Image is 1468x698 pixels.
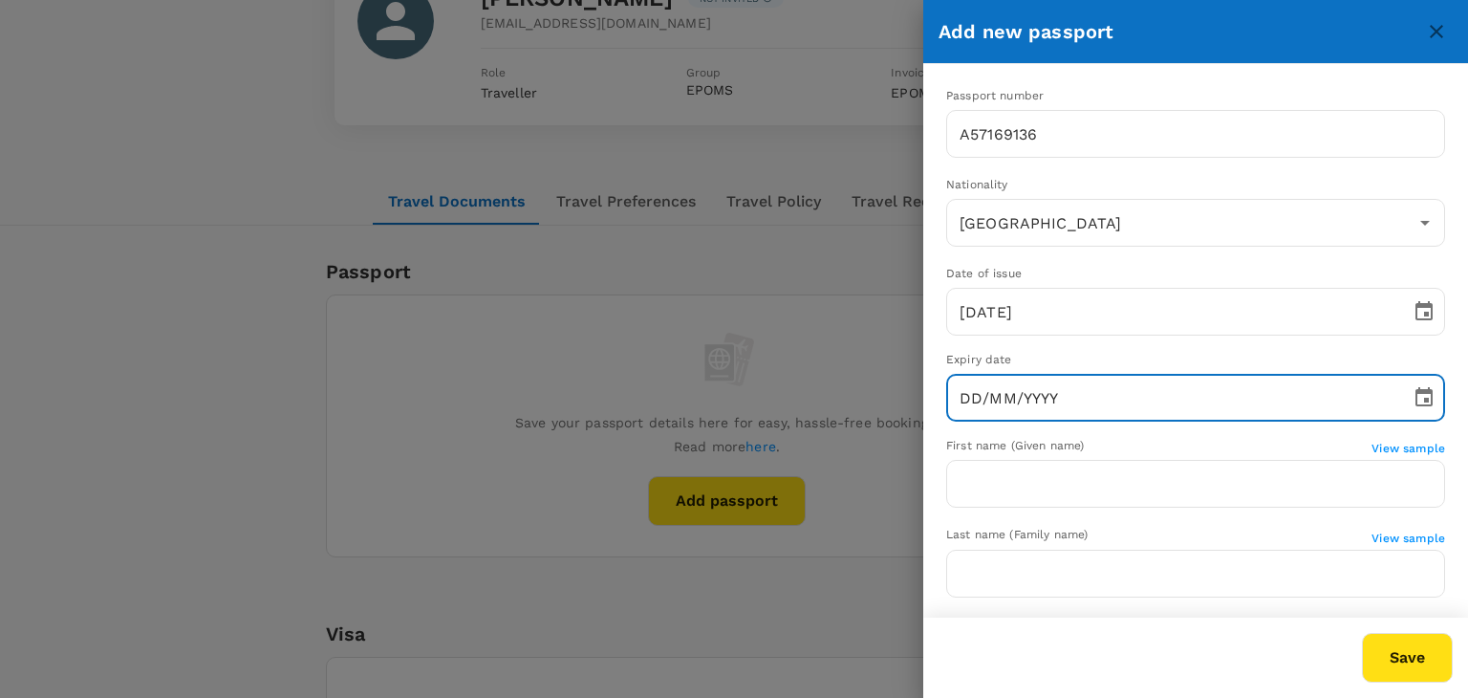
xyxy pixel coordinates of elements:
[1420,15,1453,48] button: close
[1405,293,1443,331] button: Choose date, selected date is Nov 23, 2022
[946,374,1397,422] input: DD/MM/YYYY
[1362,633,1453,683] button: Save
[946,616,1445,635] div: Gender
[946,288,1397,336] input: DD/MM/YYYY
[1412,209,1438,236] button: Open
[946,351,1445,370] div: Expiry date
[946,176,1445,195] div: Nationality
[1371,442,1445,455] span: View sample
[1405,379,1443,417] button: Choose date
[955,205,1383,241] input: Select or search nationality
[946,265,1445,284] div: Date of issue
[939,16,1420,47] h6: Add new passport
[946,526,1371,545] div: Last name (Family name)
[946,437,1371,456] div: First name (Given name)
[946,87,1445,106] div: Passport number
[1371,532,1445,545] span: View sample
